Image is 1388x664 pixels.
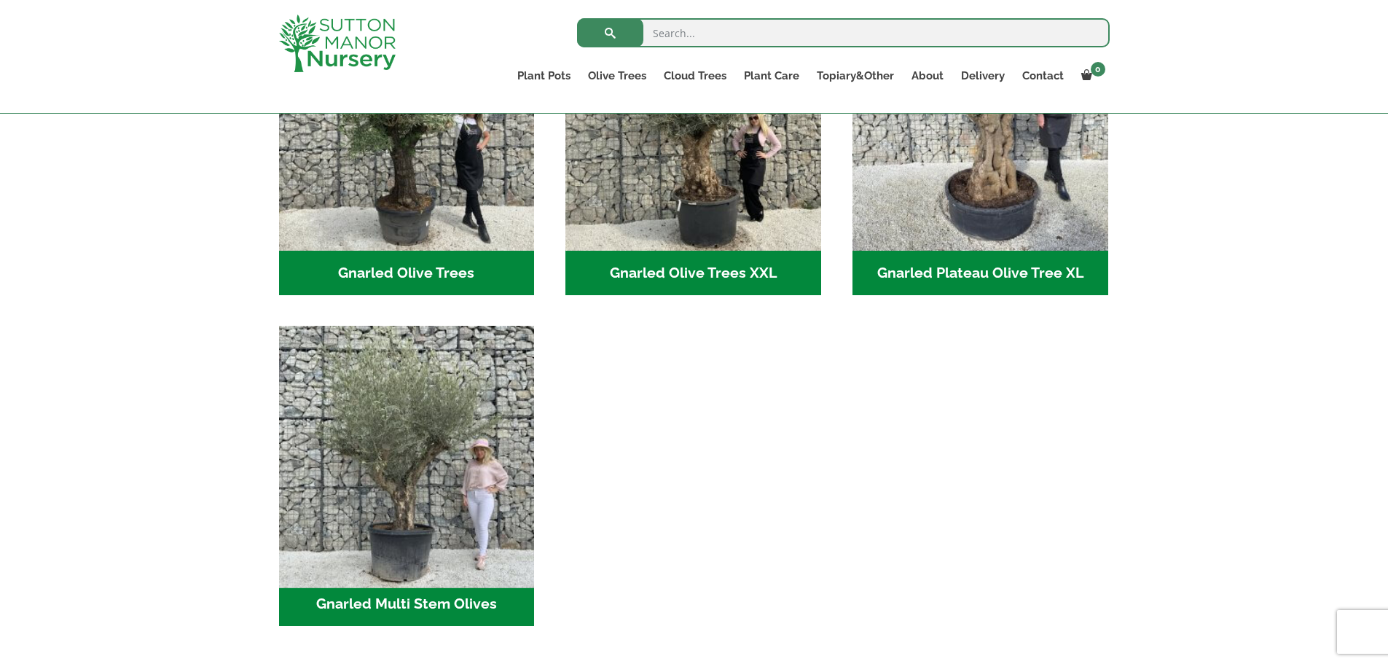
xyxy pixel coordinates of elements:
a: Visit product category Gnarled Multi Stem Olives [279,326,535,626]
input: Search... [577,18,1110,47]
h2: Gnarled Multi Stem Olives [279,582,535,627]
h2: Gnarled Olive Trees [279,251,535,296]
span: 0 [1091,62,1105,77]
a: Delivery [952,66,1013,86]
a: About [903,66,952,86]
h2: Gnarled Olive Trees XXL [565,251,821,296]
a: Topiary&Other [808,66,903,86]
a: Plant Pots [509,66,579,86]
a: Contact [1013,66,1073,86]
img: Gnarled Multi Stem Olives [272,320,541,588]
a: Olive Trees [579,66,655,86]
a: 0 [1073,66,1110,86]
a: Plant Care [735,66,808,86]
img: logo [279,15,396,72]
h2: Gnarled Plateau Olive Tree XL [852,251,1108,296]
a: Cloud Trees [655,66,735,86]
